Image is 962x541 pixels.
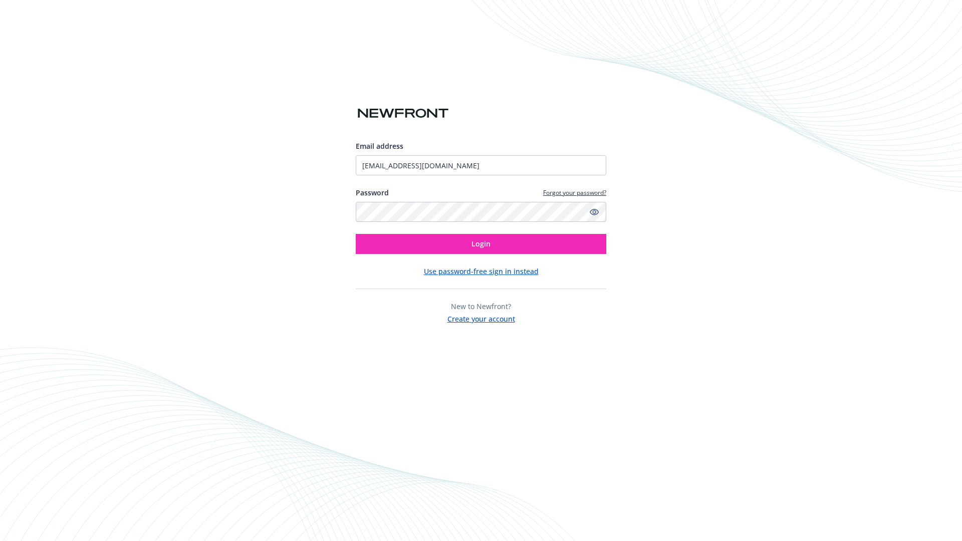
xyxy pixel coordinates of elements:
[424,266,539,277] button: Use password-free sign in instead
[356,234,606,254] button: Login
[356,141,403,151] span: Email address
[356,202,606,222] input: Enter your password
[471,239,491,248] span: Login
[451,302,511,311] span: New to Newfront?
[356,105,450,122] img: Newfront logo
[588,206,600,218] a: Show password
[447,312,515,324] button: Create your account
[356,155,606,175] input: Enter your email
[543,188,606,197] a: Forgot your password?
[356,187,389,198] label: Password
